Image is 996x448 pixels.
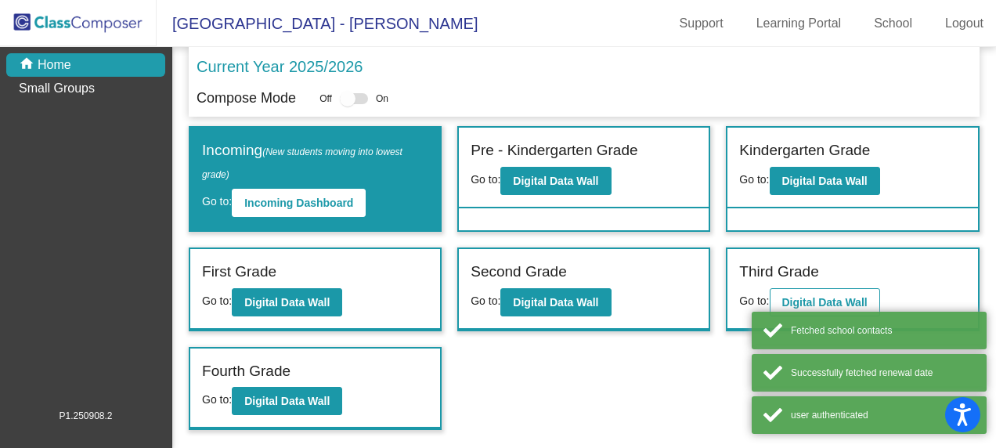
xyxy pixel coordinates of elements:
[933,11,996,36] a: Logout
[19,79,95,98] p: Small Groups
[667,11,736,36] a: Support
[232,288,342,316] button: Digital Data Wall
[513,296,598,309] b: Digital Data Wall
[232,189,366,217] button: Incoming Dashboard
[376,92,388,106] span: On
[244,395,330,407] b: Digital Data Wall
[471,294,500,307] span: Go to:
[770,167,880,195] button: Digital Data Wall
[319,92,332,106] span: Off
[471,261,567,284] label: Second Grade
[202,195,232,208] span: Go to:
[202,393,232,406] span: Go to:
[471,173,500,186] span: Go to:
[500,288,611,316] button: Digital Data Wall
[38,56,71,74] p: Home
[202,360,290,383] label: Fourth Grade
[202,146,402,180] span: (New students moving into lowest grade)
[197,88,296,109] p: Compose Mode
[739,294,769,307] span: Go to:
[19,56,38,74] mat-icon: home
[500,167,611,195] button: Digital Data Wall
[782,175,868,187] b: Digital Data Wall
[782,296,868,309] b: Digital Data Wall
[513,175,598,187] b: Digital Data Wall
[202,139,428,184] label: Incoming
[244,296,330,309] b: Digital Data Wall
[739,173,769,186] span: Go to:
[744,11,854,36] a: Learning Portal
[157,11,478,36] span: [GEOGRAPHIC_DATA] - [PERSON_NAME]
[232,387,342,415] button: Digital Data Wall
[202,261,276,284] label: First Grade
[861,11,925,36] a: School
[770,288,880,316] button: Digital Data Wall
[739,139,870,162] label: Kindergarten Grade
[202,294,232,307] span: Go to:
[244,197,353,209] b: Incoming Dashboard
[197,55,363,78] p: Current Year 2025/2026
[471,139,637,162] label: Pre - Kindergarten Grade
[739,261,818,284] label: Third Grade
